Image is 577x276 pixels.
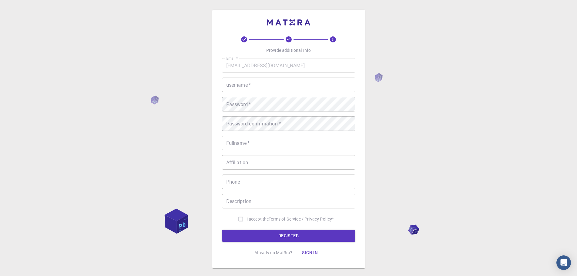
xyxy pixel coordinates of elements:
p: Provide additional info [266,47,311,53]
div: Open Intercom Messenger [556,255,571,270]
p: Terms of Service / Privacy Policy * [269,216,334,222]
label: Email [226,56,238,61]
p: Already on Mat3ra? [254,250,293,256]
button: Sign in [297,247,323,259]
span: I accept the [247,216,269,222]
button: REGISTER [222,230,355,242]
text: 3 [332,37,334,42]
a: Terms of Service / Privacy Policy* [269,216,334,222]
